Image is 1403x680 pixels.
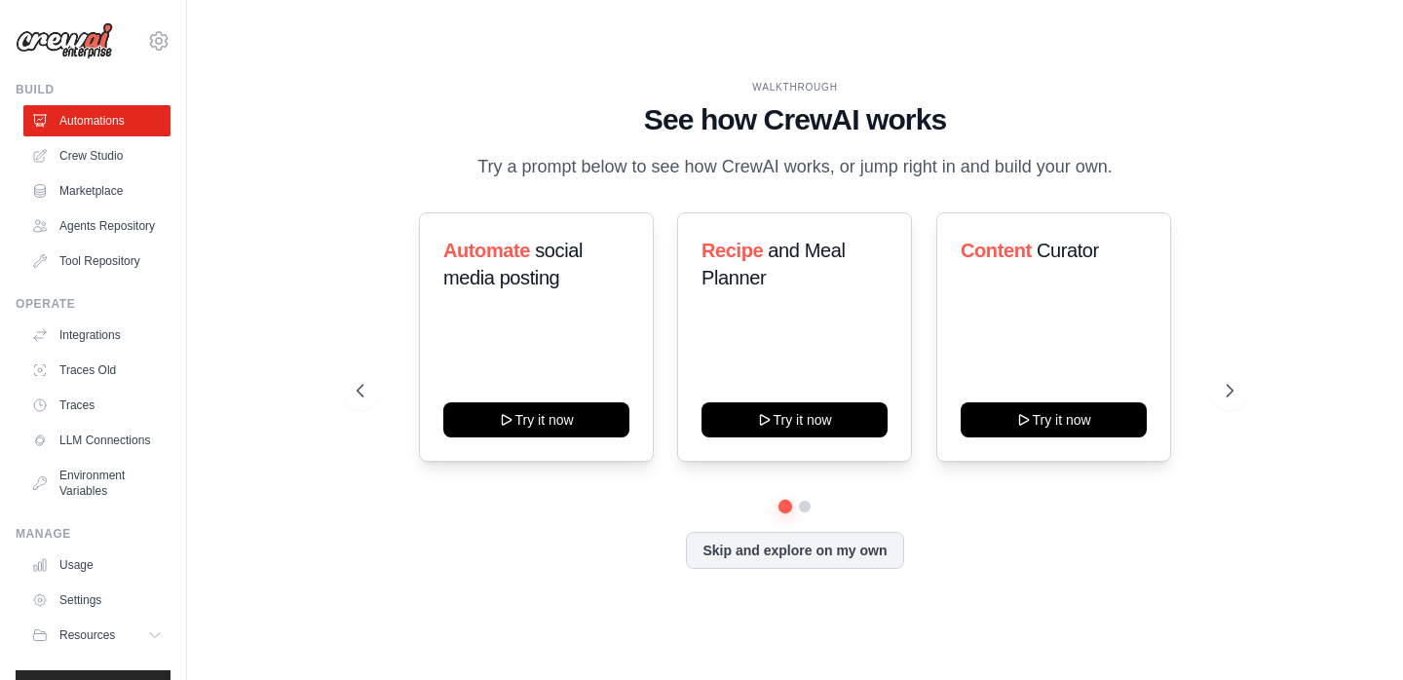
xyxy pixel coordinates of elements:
div: Operate [16,296,171,312]
a: Automations [23,105,171,136]
a: Traces [23,390,171,421]
span: Curator [1036,240,1098,261]
a: Tool Repository [23,246,171,277]
button: Try it now [961,402,1147,437]
img: Logo [16,22,113,59]
div: WALKTHROUGH [357,80,1232,94]
span: and Meal Planner [701,240,845,288]
a: LLM Connections [23,425,171,456]
span: Content [961,240,1032,261]
a: Agents Repository [23,210,171,242]
button: Skip and explore on my own [686,532,903,569]
p: Try a prompt below to see how CrewAI works, or jump right in and build your own. [468,153,1122,181]
button: Try it now [443,402,629,437]
div: Manage [16,526,171,542]
a: Marketplace [23,175,171,207]
button: Resources [23,620,171,651]
a: Usage [23,549,171,581]
a: Crew Studio [23,140,171,171]
button: Try it now [701,402,888,437]
div: Build [16,82,171,97]
iframe: Chat Widget [1306,586,1403,680]
a: Integrations [23,320,171,351]
a: Environment Variables [23,460,171,507]
a: Traces Old [23,355,171,386]
span: Resources [59,627,115,643]
h1: See how CrewAI works [357,102,1232,137]
a: Settings [23,585,171,616]
span: Recipe [701,240,763,261]
span: Automate [443,240,530,261]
